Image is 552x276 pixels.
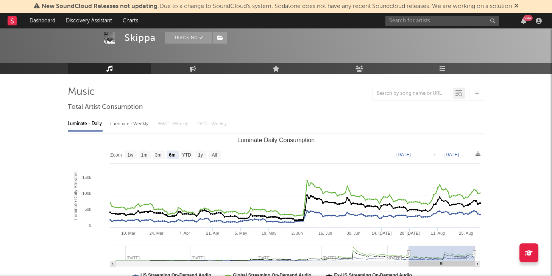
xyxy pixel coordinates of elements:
text: 5. May [235,231,248,235]
text: [DATE] [396,152,411,157]
text: 3m [155,152,162,158]
text: 24. Mar [149,231,164,235]
text: 1m [141,152,148,158]
text: Luminate Daily Consumption [237,137,315,143]
text: 100k [82,191,91,196]
button: Tracking [165,32,212,44]
text: 28. [DATE] [400,231,420,235]
span: : Due to a change to SoundCloud's system, Sodatone does not have any recent Soundcloud releases. ... [42,3,512,9]
a: Discovery Assistant [61,13,117,28]
text: Zoom [110,152,122,158]
input: Search by song name or URL [373,91,453,97]
text: 0 [89,223,91,227]
text: 50k [84,207,91,212]
a: Dashboard [24,13,61,28]
text: 1w [128,152,134,158]
span: New SoundCloud Releases not updating [42,3,157,9]
text: 14. [DATE] [371,231,391,235]
div: Skippa [125,32,156,44]
span: Total Artist Consumption [68,103,143,112]
text: 21. Apr [206,231,219,235]
div: Luminate - Weekly [110,118,150,130]
a: Charts [117,13,143,28]
text: All [212,152,217,158]
div: Luminate - Daily [68,118,103,130]
div: 99 + [523,15,533,21]
text: 19. May [262,231,277,235]
text: YTD [182,152,191,158]
text: 16. Jun [318,231,332,235]
text: Luminate Daily Streams [73,171,78,220]
text: 2. Jun [292,231,303,235]
text: 150k [82,175,91,180]
input: Search for artists [385,16,499,26]
text: 7. Apr [179,231,190,235]
text: 25. Aug [459,231,473,235]
text: 10. Mar [121,231,136,235]
span: Dismiss [514,3,519,9]
button: 99+ [521,18,526,24]
text: 1y [198,152,203,158]
text: 30. Jun [346,231,360,235]
text: [DATE] [444,152,459,157]
text: 11. Aug [431,231,445,235]
text: → [432,152,436,157]
text: 6m [169,152,175,158]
